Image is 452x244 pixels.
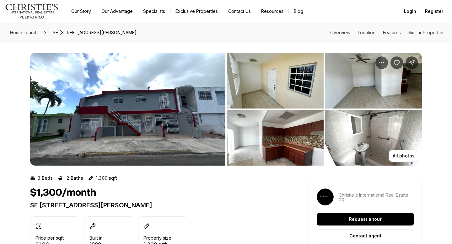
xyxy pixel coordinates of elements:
[400,5,420,18] button: Login
[358,30,375,35] a: Skip to: Location
[325,53,422,109] button: View image gallery
[425,9,443,14] span: Register
[393,153,415,158] p: All photos
[383,30,401,35] a: Skip to: Features
[317,229,414,242] button: Contact agent
[67,176,83,181] p: 2 Baths
[30,53,225,166] button: View image gallery
[30,53,422,166] div: Listing Photos
[35,236,64,241] p: Price per sqft
[330,30,350,35] a: Skip to: Overview
[349,233,381,238] p: Contact agent
[170,7,223,16] a: Exclusive Properties
[66,7,96,16] a: Our Story
[408,30,444,35] a: Skip to: Similar Properties
[317,213,414,225] button: Request a tour
[30,201,286,209] p: SE [STREET_ADDRESS][PERSON_NAME]
[30,187,96,199] h1: $1,300/month
[404,9,416,14] span: Login
[227,53,422,166] li: 2 of 4
[8,28,40,38] a: Home search
[38,176,53,181] p: 3 Beds
[227,53,324,109] button: View image gallery
[5,4,59,19] img: logo
[10,30,38,35] span: Home search
[256,7,288,16] a: Resources
[390,56,403,69] button: Save Property: SE 981 1 St. REPARTO METROPOLITANO #APT #1
[339,193,414,203] p: Christie's International Real Estate PR
[325,110,422,166] button: View image gallery
[330,30,444,35] nav: Page section menu
[138,7,170,16] a: Specialists
[30,53,225,166] li: 1 of 4
[349,217,382,222] p: Request a tour
[223,7,256,16] button: Contact Us
[96,7,138,16] a: Our Advantage
[375,56,388,69] button: Property options
[227,110,324,166] button: View image gallery
[96,176,117,181] p: 1,300 sqft
[50,28,139,38] span: SE [STREET_ADDRESS][PERSON_NAME]
[289,7,308,16] a: Blog
[89,236,103,241] p: Built in
[389,150,418,162] button: All photos
[406,56,418,69] button: Share Property: SE 981 1 St. REPARTO METROPOLITANO #APT #1
[421,5,447,18] button: Register
[143,236,171,241] p: Property size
